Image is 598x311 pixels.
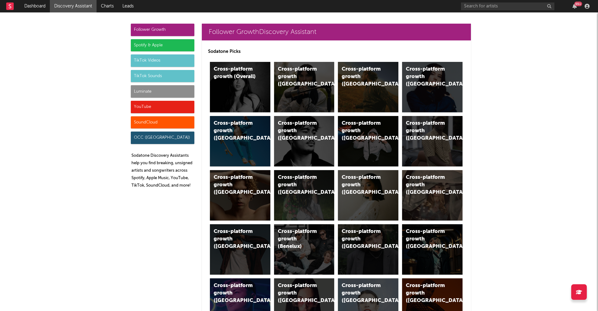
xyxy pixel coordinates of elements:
div: 99 + [574,2,582,6]
a: Cross-platform growth ([GEOGRAPHIC_DATA]) [402,224,463,275]
div: Spotify & Apple [131,39,194,52]
div: Cross-platform growth ([GEOGRAPHIC_DATA]) [214,174,256,196]
a: Cross-platform growth ([GEOGRAPHIC_DATA]) [402,116,463,166]
div: Cross-platform growth ([GEOGRAPHIC_DATA]) [278,282,320,304]
a: Cross-platform growth ([GEOGRAPHIC_DATA]/GSA) [338,116,398,166]
div: Cross-platform growth ([GEOGRAPHIC_DATA]) [342,282,384,304]
a: Cross-platform growth ([GEOGRAPHIC_DATA]) [210,224,270,275]
div: Cross-platform growth ([GEOGRAPHIC_DATA]) [406,282,448,304]
a: Cross-platform growth ([GEOGRAPHIC_DATA]) [338,170,398,220]
a: Cross-platform growth ([GEOGRAPHIC_DATA]) [402,170,463,220]
div: Cross-platform growth ([GEOGRAPHIC_DATA]) [278,66,320,88]
div: Cross-platform growth ([GEOGRAPHIC_DATA]) [406,120,448,142]
a: Cross-platform growth ([GEOGRAPHIC_DATA]) [338,62,398,112]
div: Cross-platform growth ([GEOGRAPHIC_DATA]) [214,228,256,250]
div: Cross-platform growth ([GEOGRAPHIC_DATA]) [406,228,448,250]
div: Cross-platform growth ([GEOGRAPHIC_DATA]) [342,174,384,196]
div: TikTok Videos [131,54,194,67]
a: Cross-platform growth (Benelux) [274,224,335,275]
a: Cross-platform growth ([GEOGRAPHIC_DATA]) [402,62,463,112]
p: Sodatone Discovery Assistants help you find breaking, unsigned artists and songwriters across Spo... [131,152,194,189]
p: Sodatone Picks [208,48,465,55]
a: Follower GrowthDiscovery Assistant [202,24,471,40]
a: Cross-platform growth ([GEOGRAPHIC_DATA]) [338,224,398,275]
div: SoundCloud [131,116,194,129]
div: Cross-platform growth ([GEOGRAPHIC_DATA]/GSA) [342,120,384,142]
div: Cross-platform growth ([GEOGRAPHIC_DATA]) [406,66,448,88]
div: Cross-platform growth ([GEOGRAPHIC_DATA]) [214,282,256,304]
div: Cross-platform growth ([GEOGRAPHIC_DATA]) [278,174,320,196]
a: Cross-platform growth ([GEOGRAPHIC_DATA]) [210,170,270,220]
div: Cross-platform growth ([GEOGRAPHIC_DATA]) [342,228,384,250]
a: Cross-platform growth ([GEOGRAPHIC_DATA]) [274,116,335,166]
div: Follower Growth [131,24,194,36]
div: Cross-platform growth ([GEOGRAPHIC_DATA]) [214,120,256,142]
a: Cross-platform growth ([GEOGRAPHIC_DATA]) [274,170,335,220]
div: Cross-platform growth ([GEOGRAPHIC_DATA]) [406,174,448,196]
a: Cross-platform growth ([GEOGRAPHIC_DATA]) [274,62,335,112]
div: TikTok Sounds [131,70,194,82]
a: Cross-platform growth ([GEOGRAPHIC_DATA]) [210,116,270,166]
div: Cross-platform growth (Overall) [214,66,256,81]
button: 99+ [572,4,577,9]
div: Cross-platform growth ([GEOGRAPHIC_DATA]) [278,120,320,142]
input: Search for artists [461,2,554,10]
div: OCC ([GEOGRAPHIC_DATA]) [131,132,194,144]
a: Cross-platform growth (Overall) [210,62,270,112]
div: Cross-platform growth ([GEOGRAPHIC_DATA]) [342,66,384,88]
div: Luminate [131,85,194,98]
div: Cross-platform growth (Benelux) [278,228,320,250]
div: YouTube [131,101,194,113]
